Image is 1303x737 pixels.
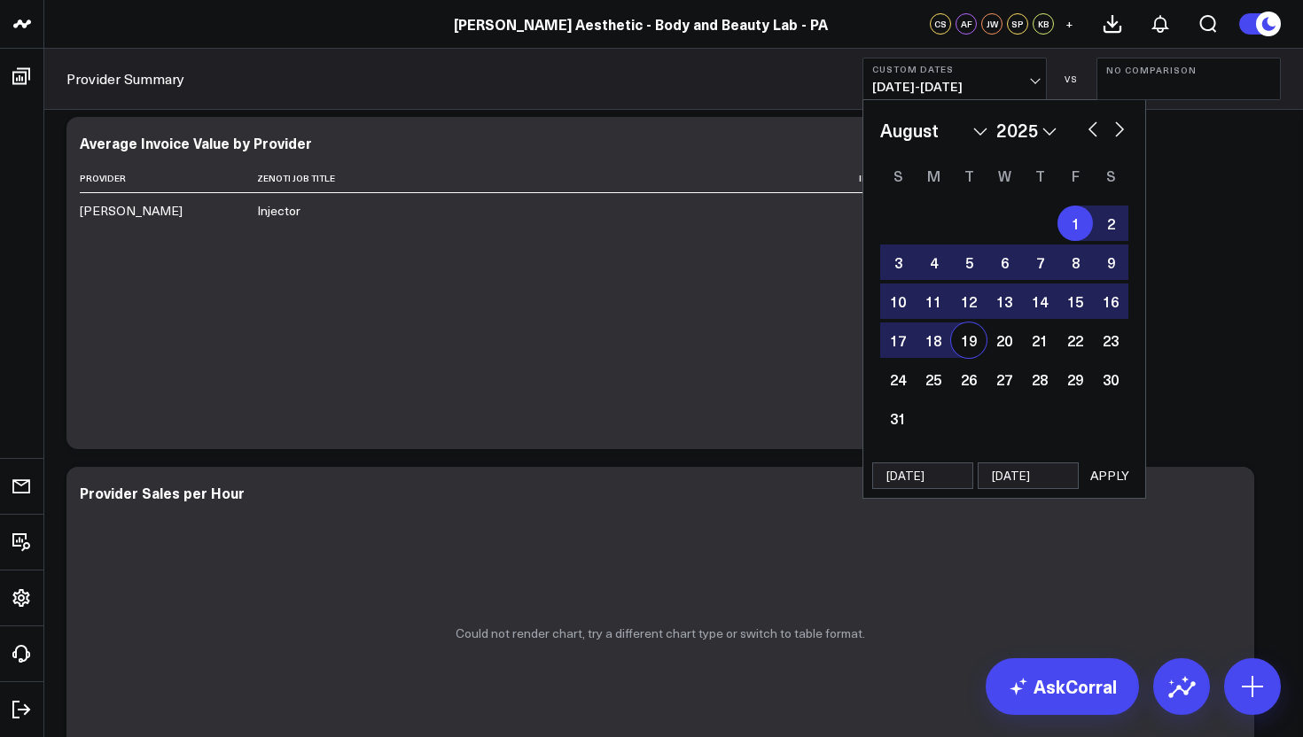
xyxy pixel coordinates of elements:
[1007,13,1028,35] div: SP
[1096,58,1281,100] button: No Comparison
[1065,18,1073,30] span: +
[1093,161,1128,190] div: Saturday
[1058,13,1080,35] button: +
[454,14,828,34] a: [PERSON_NAME] Aesthetic - Body and Beauty Lab - PA
[80,133,312,152] div: Average Invoice Value by Provider
[880,161,916,190] div: Sunday
[916,161,951,190] div: Monday
[1056,74,1088,84] div: VS
[257,202,300,220] div: Injector
[872,462,973,489] input: mm/dd/yy
[1057,161,1093,190] div: Friday
[1083,462,1136,489] button: APPLY
[987,161,1022,190] div: Wednesday
[1033,13,1054,35] div: KB
[872,64,1037,74] b: Custom Dates
[981,13,1003,35] div: JW
[645,164,936,193] th: Invoice Value
[456,626,865,640] p: Could not render chart, try a different chart type or switch to table format.
[1106,65,1271,75] b: No Comparison
[257,164,645,193] th: Zenoti Job Title
[986,658,1139,715] a: AskCorral
[80,483,245,502] div: Provider Sales per Hour
[1022,161,1057,190] div: Thursday
[951,161,987,190] div: Tuesday
[862,58,1047,100] button: Custom Dates[DATE]-[DATE]
[66,69,184,89] a: Provider Summary
[80,202,183,220] div: [PERSON_NAME]
[956,13,977,35] div: AF
[872,80,1037,94] span: [DATE] - [DATE]
[80,164,257,193] th: Provider
[978,462,1079,489] input: mm/dd/yy
[930,13,951,35] div: CS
